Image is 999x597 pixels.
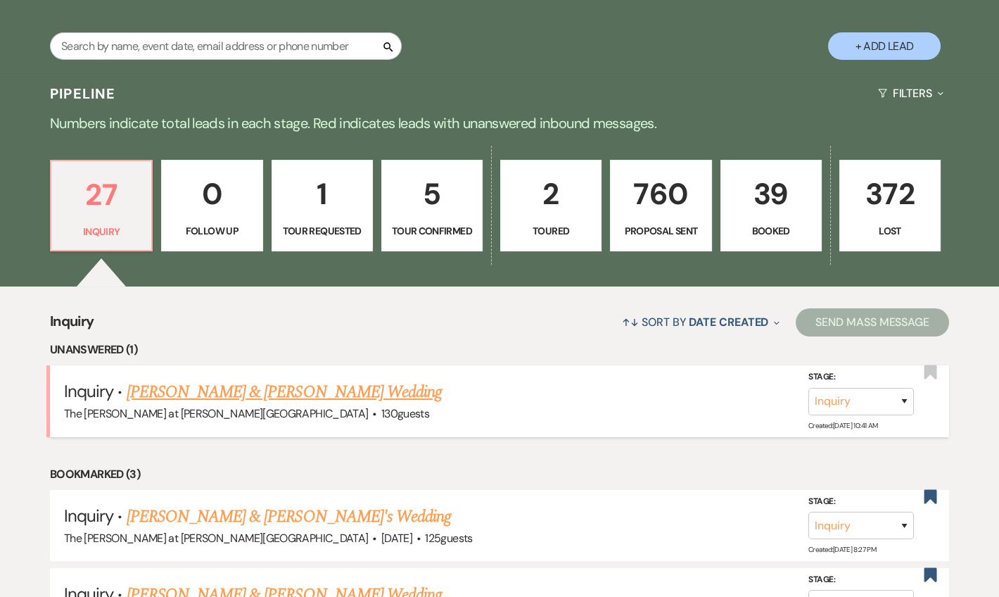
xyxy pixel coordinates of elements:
p: Proposal Sent [619,223,702,239]
span: The [PERSON_NAME] at [PERSON_NAME][GEOGRAPHIC_DATA] [64,406,368,421]
p: Toured [509,223,592,239]
p: 760 [619,170,702,218]
span: The [PERSON_NAME] at [PERSON_NAME][GEOGRAPHIC_DATA] [64,531,368,546]
a: 0Follow Up [161,160,262,251]
p: 5 [390,170,473,218]
span: ↑↓ [622,315,639,329]
span: Inquiry [64,505,113,527]
span: Inquiry [64,380,113,402]
p: Booked [730,223,813,239]
label: Stage: [808,572,914,588]
button: Send Mass Message [796,308,949,337]
a: [PERSON_NAME] & [PERSON_NAME] Wedding [127,379,442,405]
p: 1 [281,170,364,218]
li: Unanswered (1) [50,341,949,359]
p: 0 [170,170,253,218]
p: Lost [848,223,931,239]
a: 2Toured [500,160,602,251]
span: Created: [DATE] 8:27 PM [808,545,876,554]
button: Sort By Date Created [616,303,785,341]
p: 372 [848,170,931,218]
span: Inquiry [50,310,94,341]
button: + Add Lead [828,32,941,60]
a: 5Tour Confirmed [381,160,483,251]
p: 27 [60,171,143,218]
a: 760Proposal Sent [610,160,711,251]
span: 125 guests [425,531,472,546]
li: Bookmarked (3) [50,465,949,484]
button: Filters [872,75,949,112]
a: 27Inquiry [50,160,153,251]
span: 130 guests [381,406,429,421]
a: 372Lost [839,160,941,251]
input: Search by name, event date, email address or phone number [50,32,402,60]
p: 39 [730,170,813,218]
p: Inquiry [60,224,143,239]
a: 1Tour Requested [272,160,373,251]
a: 39Booked [720,160,822,251]
a: [PERSON_NAME] & [PERSON_NAME]'s Wedding [127,504,452,529]
span: Date Created [689,315,768,329]
label: Stage: [808,370,914,385]
p: Tour Confirmed [390,223,473,239]
label: Stage: [808,494,914,510]
p: 2 [509,170,592,218]
span: Created: [DATE] 10:41 AM [808,420,877,429]
span: [DATE] [381,531,412,546]
p: Follow Up [170,223,253,239]
h3: Pipeline [50,84,116,103]
p: Tour Requested [281,223,364,239]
